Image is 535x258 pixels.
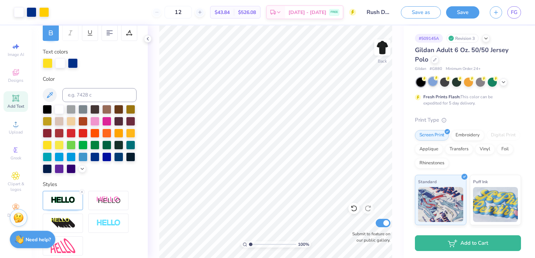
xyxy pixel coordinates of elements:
[415,130,449,141] div: Screen Print
[446,66,481,72] span: Minimum Order: 24 +
[43,180,137,188] div: Styles
[96,196,121,205] img: Shadow
[423,94,509,106] div: This color can be expedited for 5 day delivery.
[415,235,521,251] button: Add to Cart
[215,9,230,16] span: $43.84
[51,238,75,253] img: Free Distort
[8,78,23,83] span: Designs
[8,52,24,57] span: Image AI
[418,187,463,222] img: Standard
[51,217,75,229] img: 3d Illusion
[415,46,508,64] span: Gildan Adult 6 Oz. 50/50 Jersey Polo
[4,181,28,192] span: Clipart & logos
[511,8,517,16] span: FG
[473,187,518,222] img: Puff Ink
[7,213,24,218] span: Decorate
[289,9,326,16] span: [DATE] - [DATE]
[7,103,24,109] span: Add Text
[43,48,68,56] label: Text colors
[415,34,443,43] div: # 509145A
[238,9,256,16] span: $526.08
[486,130,520,141] div: Digital Print
[51,196,75,204] img: Stroke
[446,34,479,43] div: Revision 3
[423,94,460,100] strong: Fresh Prints Flash:
[331,10,338,15] span: FREE
[11,155,21,161] span: Greek
[298,241,309,248] span: 100 %
[446,6,479,19] button: Save
[26,236,51,243] strong: Need help?
[96,219,121,227] img: Negative Space
[473,178,488,185] span: Puff Ink
[451,130,484,141] div: Embroidery
[415,144,443,155] div: Applique
[165,6,192,19] input: – –
[415,66,426,72] span: Gildan
[475,144,495,155] div: Vinyl
[497,144,513,155] div: Foil
[415,158,449,169] div: Rhinestones
[418,178,437,185] span: Standard
[507,6,521,19] a: FG
[62,88,137,102] input: e.g. 7428 c
[361,5,396,19] input: Untitled Design
[9,129,23,135] span: Upload
[401,6,441,19] button: Save as
[445,144,473,155] div: Transfers
[375,41,389,55] img: Back
[348,231,390,243] label: Submit to feature on our public gallery.
[43,75,137,83] div: Color
[415,116,521,124] div: Print Type
[378,58,387,64] div: Back
[430,66,442,72] span: # G880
